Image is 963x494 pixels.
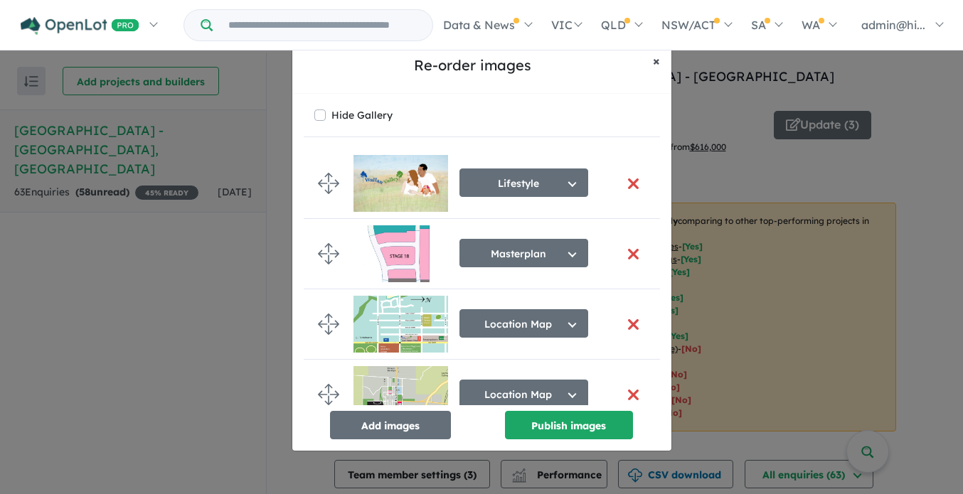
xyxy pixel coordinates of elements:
[331,105,393,125] label: Hide Gallery
[353,155,448,212] img: Wallan%20Valley%20Estate%20-%20Wallan___1683453177.jpg
[318,173,339,194] img: drag.svg
[459,309,588,338] button: Location Map
[353,296,448,353] img: Wallan%20Valley%20Estate%20-%20Wallan___1712814065.jpg
[653,53,660,69] span: ×
[861,18,925,32] span: admin@hi...
[330,411,451,439] button: Add images
[318,313,339,335] img: drag.svg
[353,366,448,423] img: Wallan%20Valley%20Estate%20-%20Wallan___1712814065_0.jpg
[459,168,588,197] button: Lifestyle
[216,10,430,41] input: Try estate name, suburb, builder or developer
[21,17,139,35] img: Openlot PRO Logo White
[505,411,633,439] button: Publish images
[353,225,448,282] img: Wallan%20Valley%20Estate%20-%20Wallan___1712814066.jpg
[459,380,588,408] button: Location Map
[459,239,588,267] button: Masterplan
[318,384,339,405] img: drag.svg
[304,55,642,76] h5: Re-order images
[318,243,339,264] img: drag.svg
